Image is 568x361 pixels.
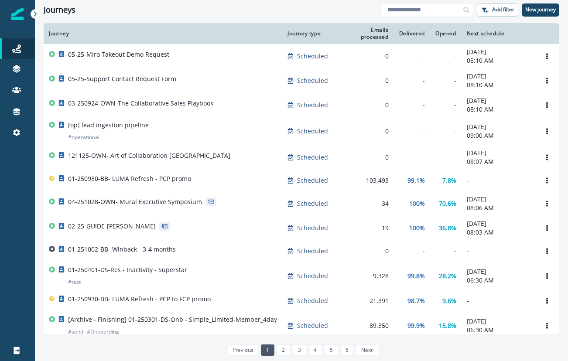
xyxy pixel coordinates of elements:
div: - [399,76,425,85]
p: 100% [409,199,425,208]
ul: Pagination [225,344,378,356]
a: 05-25-Miro Takeout Demo RequestScheduled0--[DATE]08:10 AMOptions [44,44,559,68]
p: [DATE] [467,123,530,131]
p: 28.2% [439,272,456,280]
p: 02-25-GUIDE-[PERSON_NAME] [68,222,156,231]
div: - [435,101,456,109]
p: 08:10 AM [467,81,530,89]
a: 121125-OWN- Art of Collaboration [GEOGRAPHIC_DATA]Scheduled0--[DATE]08:07 AMOptions [44,145,559,170]
p: # test [68,278,81,286]
p: Scheduled [297,199,328,208]
p: Scheduled [297,127,328,136]
a: 01-250930-BB- LUMA Refresh - PCP promoScheduled103,49399.1%7.8%-Options [44,170,559,191]
button: Options [540,245,554,258]
button: Options [540,319,554,332]
div: - [399,153,425,162]
h1: Journeys [44,5,75,15]
p: [DATE] [467,48,530,56]
p: 98.7% [407,296,425,305]
p: [DATE] [467,96,530,105]
a: [Archive - Finishing] 01-250301-DS-Onb - Simple_Limited-Member_4day#send#OnboardingScheduled89,35... [44,312,559,340]
p: Scheduled [297,224,328,232]
p: - [467,247,530,255]
div: 19 [344,224,388,232]
p: [DATE] [467,317,530,326]
div: 0 [344,101,388,109]
p: Scheduled [297,153,328,162]
button: Options [540,125,554,138]
p: [DATE] [467,219,530,228]
p: 04-251028-OWN- Mural Executive Symposium [68,198,202,206]
p: 08:10 AM [467,105,530,114]
p: - [467,296,530,305]
a: 01-250401-DS-Res - Inactivity - Superstar#testScheduled9,32899.8%28.2%[DATE]06:30 AMOptions [44,262,559,290]
p: [op] lead ingestion pipeline [68,121,149,129]
div: 103,493 [344,176,388,185]
p: 08:03 AM [467,228,530,237]
div: 0 [344,247,388,255]
a: Page 3 [293,344,306,356]
a: 02-25-GUIDE-[PERSON_NAME]Scheduled19100%36.8%[DATE]08:03 AMOptions [44,216,559,240]
p: 01-251002-BB- Winback - 3-4 months [68,245,176,254]
a: Page 6 [340,344,354,356]
p: [DATE] [467,72,530,81]
div: - [399,247,425,255]
button: Add filter [477,3,518,17]
div: 0 [344,52,388,61]
div: Opened [435,30,456,37]
a: 04-251028-OWN- Mural Executive SymposiumScheduled34100%70.6%[DATE]08:06 AMOptions [44,191,559,216]
p: 05-25-Support Contact Request Form [68,75,176,83]
div: Next schedule [467,30,530,37]
div: - [435,247,456,255]
p: 05-25-Miro Takeout Demo Request [68,50,169,59]
p: 01-250401-DS-Res - Inactivity - Superstar [68,266,187,274]
div: Delivered [399,30,425,37]
p: [DATE] [467,195,530,204]
div: 0 [344,153,388,162]
a: 01-250930-BB- LUMA Refresh - PCP to FCP promoScheduled21,39198.7%9.6%-Options [44,290,559,312]
p: 99.9% [407,321,425,330]
p: 99.1% [407,176,425,185]
p: 15.8% [439,321,456,330]
a: Page 5 [324,344,338,356]
p: # operational [68,133,99,142]
button: Options [540,50,554,63]
div: - [435,76,456,85]
p: 01-250930-BB- LUMA Refresh - PCP promo [68,174,191,183]
button: Options [540,174,554,187]
div: - [435,153,456,162]
div: 89,350 [344,321,388,330]
button: Options [540,294,554,307]
button: Options [540,221,554,235]
p: Add filter [492,7,514,13]
p: New journey [525,7,556,13]
p: Scheduled [297,101,328,109]
button: Options [540,74,554,87]
p: [Archive - Finishing] 01-250301-DS-Onb - Simple_Limited-Member_4day [68,315,277,324]
a: 03-250924-OWN-The Collaborative Sales PlaybookScheduled0--[DATE]08:10 AMOptions [44,93,559,117]
p: Scheduled [297,52,328,61]
p: 09:00 AM [467,131,530,140]
p: Scheduled [297,272,328,280]
p: 08:07 AM [467,157,530,166]
a: 01-251002-BB- Winback - 3-4 monthsScheduled0---Options [44,240,559,262]
button: Options [540,269,554,283]
p: Scheduled [297,321,328,330]
a: Next page [356,344,378,356]
div: - [435,52,456,61]
p: 08:10 AM [467,56,530,65]
div: 34 [344,199,388,208]
div: Emails processed [344,27,388,41]
p: 70.6% [439,199,456,208]
div: Journey [49,30,277,37]
p: 01-250930-BB- LUMA Refresh - PCP to FCP promo [68,295,211,303]
div: - [399,127,425,136]
p: [DATE] [467,149,530,157]
button: Options [540,99,554,112]
div: - [399,101,425,109]
div: 21,391 [344,296,388,305]
p: 08:06 AM [467,204,530,212]
a: [op] lead ingestion pipeline#operationalScheduled0--[DATE]09:00 AMOptions [44,117,559,145]
p: 100% [409,224,425,232]
div: Journey type [287,30,333,37]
